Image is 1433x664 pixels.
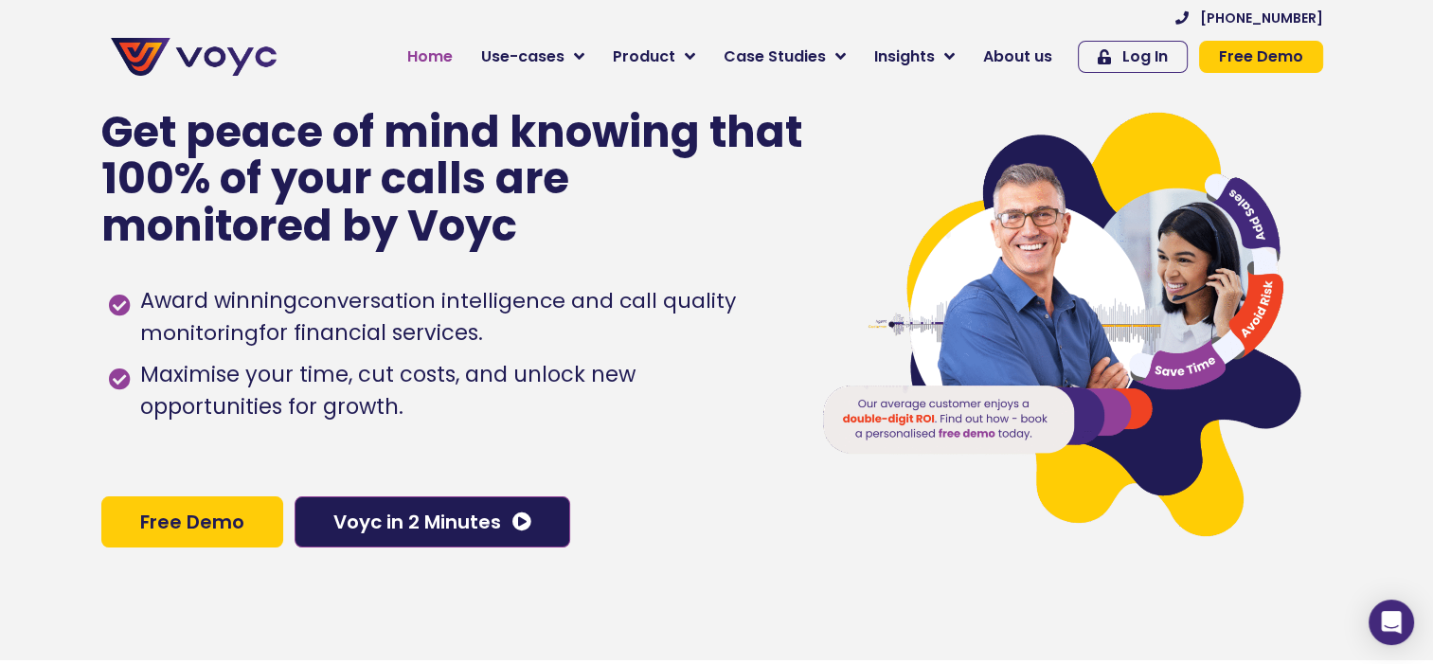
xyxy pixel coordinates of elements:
[333,512,501,531] span: Voyc in 2 Minutes
[599,38,709,76] a: Product
[140,286,736,348] h1: conversation intelligence and call quality monitoring
[251,153,315,175] span: Job title
[481,45,564,68] span: Use-cases
[860,38,969,76] a: Insights
[969,38,1066,76] a: About us
[467,38,599,76] a: Use-cases
[111,38,277,76] img: voyc-full-logo
[101,109,805,250] p: Get peace of mind knowing that 100% of your calls are monitored by Voyc
[135,359,782,423] span: Maximise your time, cut costs, and unlock new opportunities for growth.
[101,496,283,547] a: Free Demo
[407,45,453,68] span: Home
[709,38,860,76] a: Case Studies
[1078,41,1188,73] a: Log In
[140,512,244,531] span: Free Demo
[613,45,675,68] span: Product
[390,394,479,413] a: Privacy Policy
[874,45,935,68] span: Insights
[1219,49,1303,64] span: Free Demo
[251,76,298,98] span: Phone
[1175,11,1323,25] a: [PHONE_NUMBER]
[135,285,782,350] span: Award winning for financial services.
[983,45,1052,68] span: About us
[1369,600,1414,645] div: Open Intercom Messenger
[295,496,570,547] a: Voyc in 2 Minutes
[1122,49,1168,64] span: Log In
[1199,41,1323,73] a: Free Demo
[393,38,467,76] a: Home
[1200,11,1323,25] span: [PHONE_NUMBER]
[724,45,826,68] span: Case Studies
